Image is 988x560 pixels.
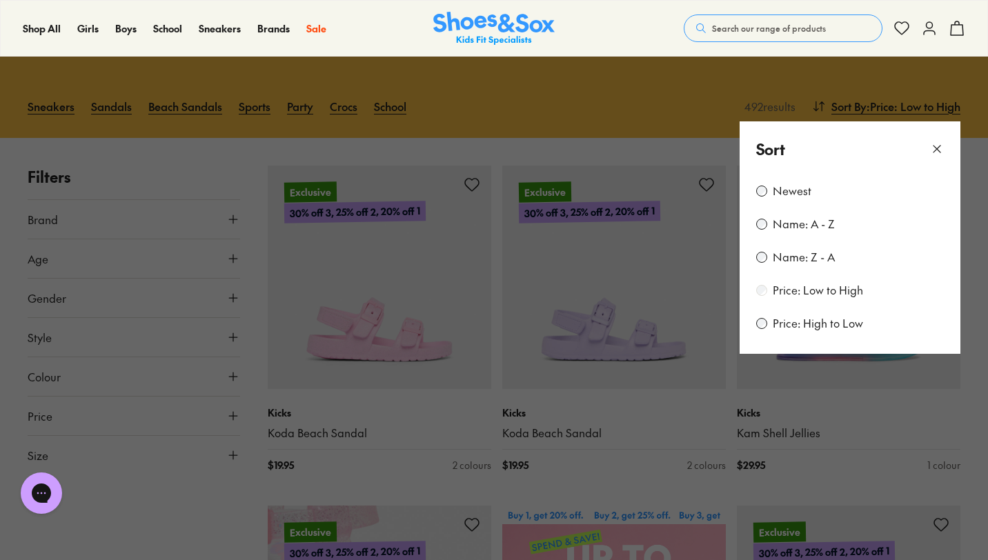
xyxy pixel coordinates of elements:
span: Boys [115,21,137,35]
label: Newest [773,183,811,199]
a: Shoes & Sox [433,12,555,46]
label: Name: Z - A [773,250,835,265]
label: Name: A - Z [773,217,835,232]
span: Sale [306,21,326,35]
button: Search our range of products [684,14,882,42]
a: Brands [257,21,290,36]
iframe: Gorgias live chat messenger [14,468,69,519]
label: Price: High to Low [773,316,863,331]
span: Girls [77,21,99,35]
span: Brands [257,21,290,35]
a: School [153,21,182,36]
a: Sneakers [199,21,241,36]
img: SNS_Logo_Responsive.svg [433,12,555,46]
label: Price: Low to High [773,283,863,298]
p: Sort [756,138,785,161]
a: Shop All [23,21,61,36]
a: Sale [306,21,326,36]
span: Sneakers [199,21,241,35]
a: Girls [77,21,99,36]
a: Boys [115,21,137,36]
span: Shop All [23,21,61,35]
span: School [153,21,182,35]
span: Search our range of products [712,22,826,34]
